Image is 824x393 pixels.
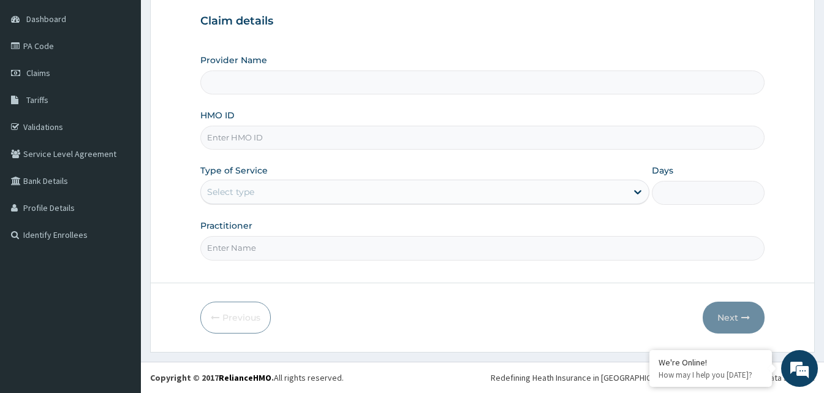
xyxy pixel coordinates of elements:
a: RelianceHMO [219,372,271,383]
span: Claims [26,67,50,78]
button: Next [703,302,765,334]
span: Dashboard [26,13,66,25]
label: Practitioner [200,219,252,232]
span: Tariffs [26,94,48,105]
strong: Copyright © 2017 . [150,372,274,383]
label: HMO ID [200,109,235,121]
input: Enter Name [200,236,765,260]
label: Days [652,164,673,177]
button: Previous [200,302,271,334]
footer: All rights reserved. [141,362,824,393]
div: Select type [207,186,254,198]
input: Enter HMO ID [200,126,765,150]
h3: Claim details [200,15,765,28]
label: Type of Service [200,164,268,177]
p: How may I help you today? [659,370,763,380]
label: Provider Name [200,54,267,66]
div: Redefining Heath Insurance in [GEOGRAPHIC_DATA] using Telemedicine and Data Science! [491,372,815,384]
div: We're Online! [659,357,763,368]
